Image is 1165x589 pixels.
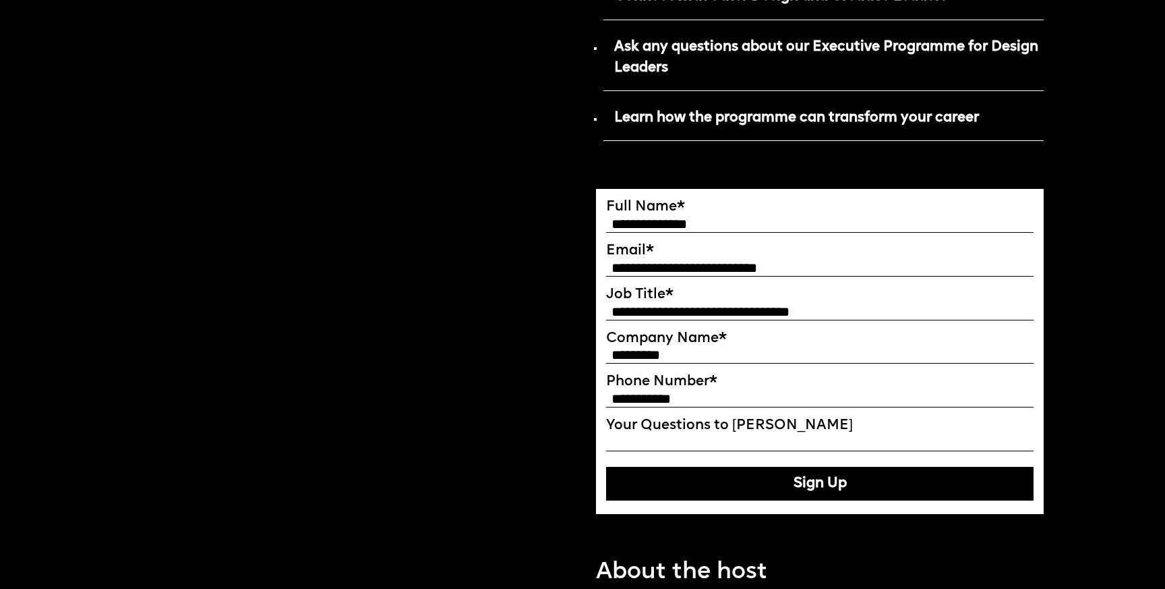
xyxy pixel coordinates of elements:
label: Email [606,243,1034,260]
label: Job Title [606,287,1034,304]
label: Your Questions to [PERSON_NAME] [606,418,1034,434]
label: Company Name [606,331,1034,347]
strong: Ask any questions about our Executive Programme for Design Leaders [614,40,1038,75]
strong: Learn how the programme can transform your career [614,111,979,125]
label: Full Name [606,199,1034,216]
label: Phone Number* [606,374,1034,391]
button: Sign Up [606,467,1034,501]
